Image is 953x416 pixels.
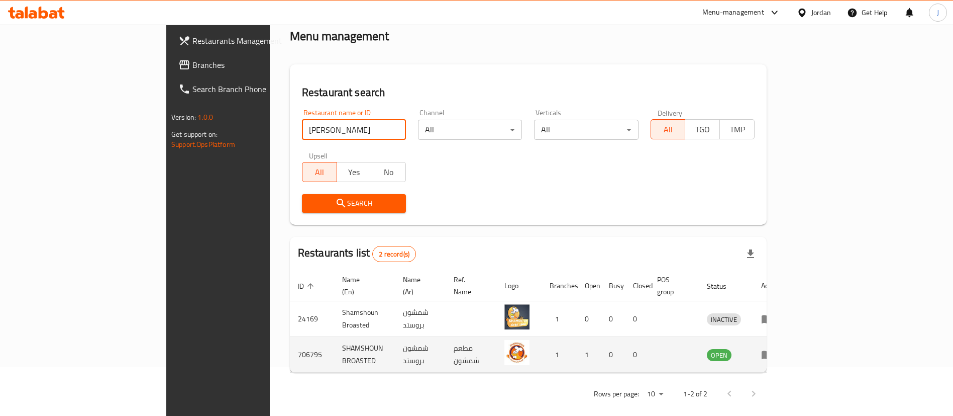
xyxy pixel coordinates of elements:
[643,387,667,402] div: Rows per page:
[170,77,326,101] a: Search Branch Phone
[192,35,317,47] span: Restaurants Management
[302,120,406,140] input: Search for restaurant name or ID..
[707,280,739,292] span: Status
[685,119,720,139] button: TGO
[302,194,406,213] button: Search
[170,29,326,53] a: Restaurants Management
[753,271,788,301] th: Action
[373,249,415,259] span: 2 record(s)
[542,337,577,373] td: 1
[290,271,788,373] table: enhanced table
[197,111,213,124] span: 1.0.0
[446,337,496,373] td: مطعم شمشون
[542,301,577,337] td: 1
[306,165,333,180] span: All
[375,165,402,180] span: No
[689,122,716,137] span: TGO
[290,28,389,44] h2: Menu management
[337,162,372,182] button: Yes
[542,271,577,301] th: Branches
[683,388,707,400] p: 1-2 of 2
[504,304,530,329] img: Shamshoun Broasted
[309,152,328,159] label: Upsell
[625,301,649,337] td: 0
[707,313,741,325] div: INACTIVE
[761,313,780,325] div: Menu
[534,120,638,140] div: All
[655,122,682,137] span: All
[577,271,601,301] th: Open
[811,7,831,18] div: Jordan
[601,301,625,337] td: 0
[657,274,687,298] span: POS group
[702,7,764,19] div: Menu-management
[504,340,530,365] img: SHAMSHOUN BROASTED
[418,120,522,140] div: All
[454,274,484,298] span: Ref. Name
[372,246,416,262] div: Total records count
[310,197,398,210] span: Search
[496,271,542,301] th: Logo
[342,274,383,298] span: Name (En)
[192,59,317,71] span: Branches
[298,280,317,292] span: ID
[651,119,686,139] button: All
[302,162,337,182] button: All
[395,301,446,337] td: شمشون بروستد
[395,337,446,373] td: شمشون بروستد
[171,138,235,151] a: Support.OpsPlatform
[937,7,939,18] span: J
[625,271,649,301] th: Closed
[719,119,755,139] button: TMP
[371,162,406,182] button: No
[625,337,649,373] td: 0
[658,109,683,116] label: Delivery
[594,388,639,400] p: Rows per page:
[302,85,755,100] h2: Restaurant search
[171,111,196,124] span: Version:
[171,128,218,141] span: Get support on:
[707,350,731,361] span: OPEN
[170,53,326,77] a: Branches
[334,337,395,373] td: SHAMSHOUN BROASTED
[334,301,395,337] td: Shamshoun Broasted
[341,165,368,180] span: Yes
[707,314,741,325] span: INACTIVE
[298,245,416,262] h2: Restaurants list
[192,83,317,95] span: Search Branch Phone
[724,122,751,137] span: TMP
[577,337,601,373] td: 1
[403,274,434,298] span: Name (Ar)
[601,337,625,373] td: 0
[577,301,601,337] td: 0
[601,271,625,301] th: Busy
